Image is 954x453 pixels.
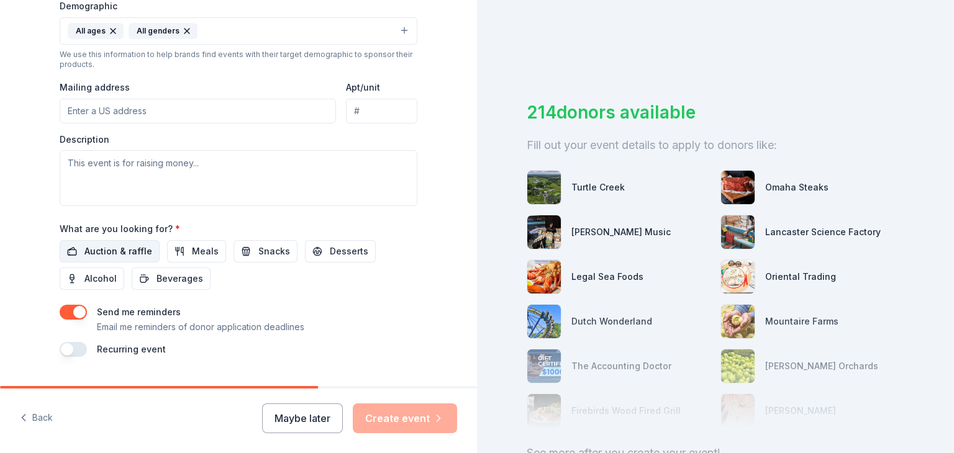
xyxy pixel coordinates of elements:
[60,267,124,290] button: Alcohol
[721,215,755,249] img: photo for Lancaster Science Factory
[60,223,180,235] label: What are you looking for?
[60,240,160,262] button: Auction & raffle
[60,133,109,146] label: Description
[20,405,53,431] button: Back
[97,307,181,317] label: Send me reminders
[765,269,836,284] div: Oriental Trading
[765,180,829,195] div: Omaha Steaks
[262,403,343,433] button: Maybe later
[60,50,417,70] div: We use this information to help brands find events with their target demographic to sponsor their...
[84,244,152,259] span: Auction & raffle
[132,267,211,290] button: Beverages
[571,225,671,240] div: [PERSON_NAME] Music
[192,244,219,259] span: Meals
[527,215,561,249] img: photo for Alfred Music
[346,99,417,123] input: #
[765,225,881,240] div: Lancaster Science Factory
[60,99,336,123] input: Enter a US address
[330,244,368,259] span: Desserts
[234,240,298,262] button: Snacks
[571,180,625,195] div: Turtle Creek
[97,344,166,354] label: Recurring event
[129,23,198,39] div: All genders
[527,135,904,155] div: Fill out your event details to apply to donors like:
[527,171,561,204] img: photo for Turtle Creek
[84,271,117,286] span: Alcohol
[527,260,561,294] img: photo for Legal Sea Foods
[721,171,755,204] img: photo for Omaha Steaks
[97,320,304,334] p: Email me reminders of donor application deadlines
[258,244,290,259] span: Snacks
[346,81,380,94] label: Apt/unit
[68,23,124,39] div: All ages
[157,271,203,286] span: Beverages
[571,269,643,284] div: Legal Sea Foods
[721,260,755,294] img: photo for Oriental Trading
[60,17,417,45] button: All agesAll genders
[167,240,226,262] button: Meals
[305,240,376,262] button: Desserts
[527,99,904,125] div: 214 donors available
[60,81,130,94] label: Mailing address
